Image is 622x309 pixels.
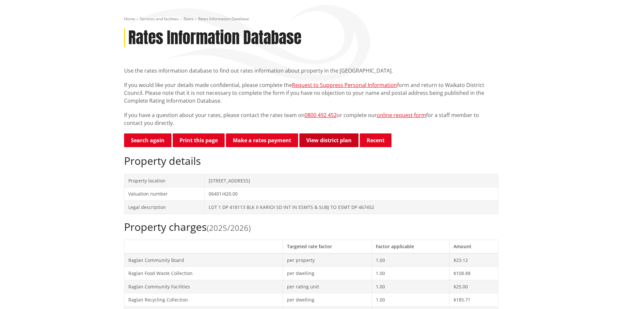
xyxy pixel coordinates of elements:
td: 1.00 [372,267,449,280]
a: 0800 492 452 [305,112,337,119]
td: Raglan Community Board [124,253,283,267]
td: LOT 1 DP 418113 BLK II KARIOI SD INT IN ESMTS & SUBJ TO ESMT DP 467452 [205,200,498,214]
th: Amount [449,240,498,253]
iframe: Messenger Launcher [592,282,615,305]
nav: breadcrumb [124,16,498,22]
td: $23.12 [449,253,498,267]
td: Raglan Recycling Collection [124,293,283,307]
th: Targeted rate factor [283,240,372,253]
p: If you have a question about your rates, please contact the rates team on or complete our for a s... [124,111,498,127]
td: per property [283,253,372,267]
td: $25.00 [449,280,498,293]
td: Legal description [124,200,205,214]
td: $185.71 [449,293,498,307]
td: Raglan Community Facilities [124,280,283,293]
h2: Property details [124,155,498,167]
th: Factor applicable [372,240,449,253]
a: online request form [377,112,426,119]
td: Raglan Food Waste Collection [124,267,283,280]
td: per rating unit [283,280,372,293]
p: If you would like your details made confidential, please complete the form and return to Waikato ... [124,81,498,105]
td: 1.00 [372,280,449,293]
a: View district plan [299,133,359,147]
button: Recent [360,133,391,147]
td: 1.00 [372,253,449,267]
h1: Rates Information Database [128,28,301,47]
h2: Property charges [124,221,498,233]
button: Print this page [173,133,225,147]
a: Home [124,16,135,22]
td: 06401/420.00 [205,187,498,201]
a: Make a rates payment [226,133,298,147]
a: Rates [183,16,194,22]
span: Rates Information Database [198,16,249,22]
td: Valuation number [124,187,205,201]
a: Services and facilities [140,16,179,22]
td: per dwelling [283,293,372,307]
span: (2025/2026) [207,222,251,233]
a: Request to Suppress Personal Information [292,81,397,89]
td: Property location [124,174,205,187]
p: Use the rates information database to find out rates information about property in the [GEOGRAPHI... [124,67,498,75]
td: 1.00 [372,293,449,307]
td: per dwelling [283,267,372,280]
td: $108.88 [449,267,498,280]
td: [STREET_ADDRESS] [205,174,498,187]
a: Search again [124,133,171,147]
